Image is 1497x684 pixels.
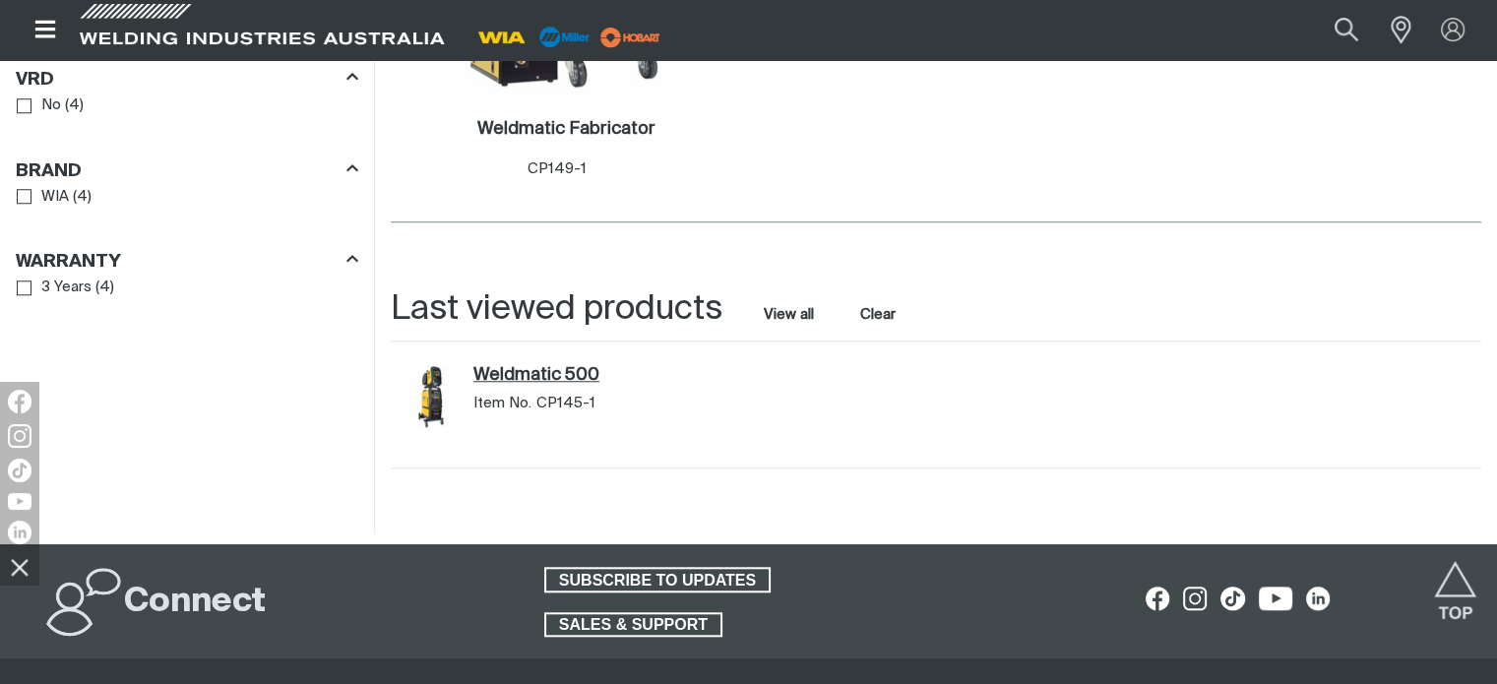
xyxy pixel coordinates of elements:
a: View all last viewed products [764,305,814,325]
button: Scroll to top [1433,561,1477,605]
input: Product name or item number... [1288,8,1380,52]
a: SALES & SUPPORT [544,612,722,638]
button: Search products [1313,8,1380,52]
h2: Weldmatic Fabricator [477,120,655,138]
img: TikTok [8,459,31,482]
a: miller [594,30,666,44]
img: Weldmatic 500 [401,365,464,428]
img: miller [594,23,666,52]
h3: Warranty [16,251,121,274]
span: ( 4 ) [73,186,92,209]
span: SUBSCRIBE TO UPDATES [546,567,769,592]
ul: Brand [17,184,357,211]
a: Weldmatic Fabricator [477,118,655,141]
img: LinkedIn [8,521,31,544]
span: No [41,94,61,117]
a: 3 Years [17,275,92,301]
img: Instagram [8,424,31,448]
span: CP145-1 [536,394,595,413]
span: CP149-1 [528,161,587,176]
img: Facebook [8,390,31,413]
article: Weldmatic 500 (CP145-1) [391,361,754,448]
span: WIA [41,186,69,209]
img: hide socials [3,550,36,584]
span: ( 4 ) [65,94,84,117]
span: Item No. [473,394,531,413]
span: SALES & SUPPORT [546,612,720,638]
span: 3 Years [41,277,92,299]
img: YouTube [8,493,31,510]
a: Weldmatic 500 [473,365,744,387]
div: Brand [16,156,358,183]
h3: VRD [16,69,54,92]
a: No [17,93,61,119]
span: ( 4 ) [95,277,114,299]
div: VRD [16,65,358,92]
ul: VRD [17,93,357,119]
h3: Brand [16,160,82,183]
a: SUBSCRIBE TO UPDATES [544,567,771,592]
a: WIA [17,184,69,211]
h2: Last viewed products [391,287,722,332]
button: Clear all last viewed products [856,301,901,328]
ul: Warranty [17,275,357,301]
h2: Connect [124,581,266,624]
div: Warranty [16,248,358,275]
